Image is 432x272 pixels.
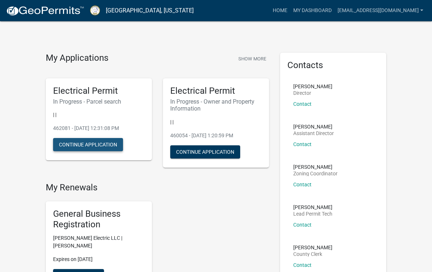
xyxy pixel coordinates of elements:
p: [PERSON_NAME] [293,245,332,250]
a: Contact [293,222,312,228]
h5: General Business Registration [53,209,145,230]
a: Contact [293,101,312,107]
h5: Electrical Permit [53,86,145,96]
a: My Dashboard [290,4,335,18]
p: Zoning Coordinator [293,171,338,176]
p: | | [170,118,262,126]
button: Continue Application [53,138,123,151]
button: Show More [235,53,269,65]
h6: In Progress - Owner and Property Information [170,98,262,112]
p: Expires on [DATE] [53,256,145,263]
p: Lead Permit Tech [293,211,332,216]
a: [GEOGRAPHIC_DATA], [US_STATE] [106,4,194,17]
p: Director [293,90,332,96]
button: Continue Application [170,145,240,159]
p: 462081 - [DATE] 12:31:08 PM [53,124,145,132]
a: Contact [293,182,312,187]
p: [PERSON_NAME] [293,124,334,129]
h4: My Applications [46,53,108,64]
p: | | [53,111,145,119]
a: Contact [293,141,312,147]
h6: In Progress - Parcel search [53,98,145,105]
p: 460054 - [DATE] 1:20:59 PM [170,132,262,139]
h5: Contacts [287,60,379,71]
p: [PERSON_NAME] [293,205,332,210]
a: Home [270,4,290,18]
a: Contact [293,262,312,268]
h4: My Renewals [46,182,269,193]
h5: Electrical Permit [170,86,262,96]
p: [PERSON_NAME] [293,164,338,169]
p: Assistant Director [293,131,334,136]
p: County Clerk [293,251,332,257]
p: [PERSON_NAME] Electric LLC | [PERSON_NAME] [53,234,145,250]
img: Putnam County, Georgia [90,5,100,15]
p: [PERSON_NAME] [293,84,332,89]
a: [EMAIL_ADDRESS][DOMAIN_NAME] [335,4,426,18]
